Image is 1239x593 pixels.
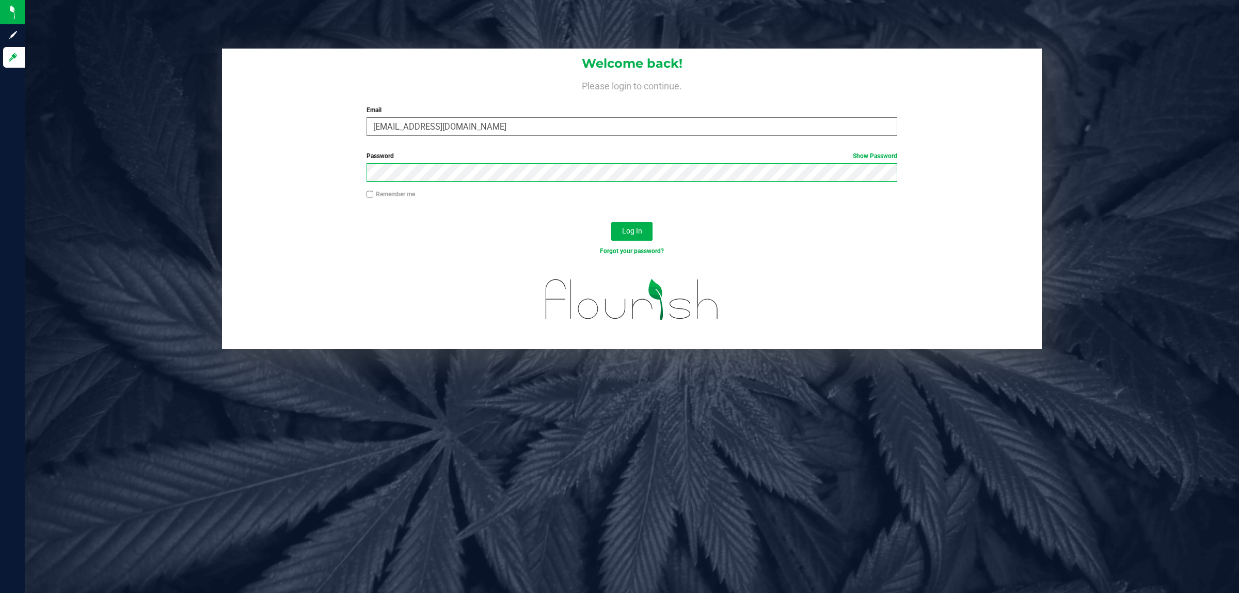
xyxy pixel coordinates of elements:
[600,247,664,255] a: Forgot your password?
[8,52,18,63] inline-svg: Log in
[222,57,1042,70] h1: Welcome back!
[367,152,394,160] span: Password
[611,222,653,241] button: Log In
[853,152,897,160] a: Show Password
[367,190,415,199] label: Remember me
[622,227,642,235] span: Log In
[8,30,18,40] inline-svg: Sign up
[367,105,898,115] label: Email
[530,267,735,333] img: flourish_logo.svg
[222,79,1042,91] h4: Please login to continue.
[367,191,374,198] input: Remember me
